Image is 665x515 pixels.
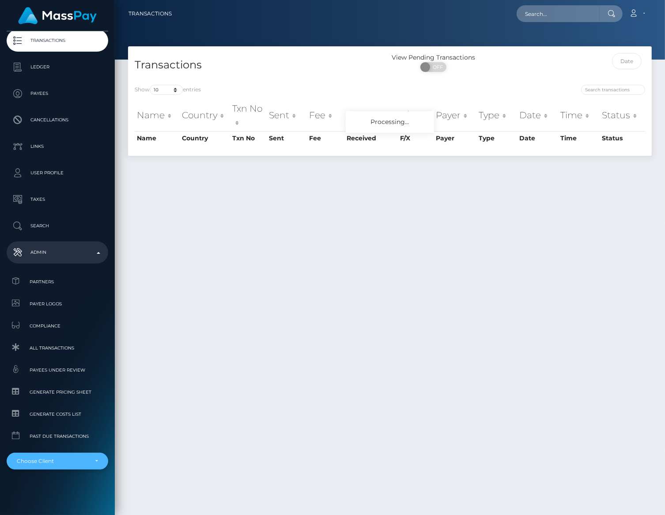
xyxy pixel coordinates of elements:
[135,131,180,145] th: Name
[10,34,105,47] p: Transactions
[10,60,105,74] p: Ledger
[230,131,267,145] th: Txn No
[581,85,645,95] input: Search transactions
[18,7,97,24] img: MassPay Logo
[600,100,645,131] th: Status
[477,100,518,131] th: Type
[7,405,108,424] a: Generate Costs List
[600,131,645,145] th: Status
[135,100,180,131] th: Name
[128,4,172,23] a: Transactions
[7,294,108,313] a: Payer Logos
[7,188,108,211] a: Taxes
[230,100,267,131] th: Txn No
[10,87,105,100] p: Payees
[558,131,600,145] th: Time
[10,140,105,153] p: Links
[7,338,108,357] a: All Transactions
[398,131,434,145] th: F/X
[7,383,108,402] a: Generate Pricing Sheet
[612,53,642,69] input: Date filter
[7,241,108,263] a: Admin
[10,277,105,287] span: Partners
[7,427,108,446] a: Past Due Transactions
[267,100,307,131] th: Sent
[180,131,230,145] th: Country
[10,321,105,331] span: Compliance
[150,85,183,95] select: Showentries
[7,361,108,380] a: Payees under Review
[307,100,344,131] th: Fee
[10,166,105,180] p: User Profile
[10,193,105,206] p: Taxes
[10,409,105,419] span: Generate Costs List
[135,85,201,95] label: Show entries
[517,131,558,145] th: Date
[7,56,108,78] a: Ledger
[434,100,477,131] th: Payer
[267,131,307,145] th: Sent
[7,453,108,470] button: Choose Client
[180,100,230,131] th: Country
[398,100,434,131] th: F/X
[7,30,108,52] a: Transactions
[7,109,108,131] a: Cancellations
[7,215,108,237] a: Search
[477,131,518,145] th: Type
[10,246,105,259] p: Admin
[10,365,105,375] span: Payees under Review
[425,62,447,72] span: OFF
[10,299,105,309] span: Payer Logos
[558,100,600,131] th: Time
[7,272,108,291] a: Partners
[346,111,434,133] div: Processing...
[344,131,398,145] th: Received
[344,100,398,131] th: Received
[7,83,108,105] a: Payees
[307,131,344,145] th: Fee
[434,131,477,145] th: Payer
[17,458,88,465] div: Choose Client
[10,219,105,233] p: Search
[10,431,105,441] span: Past Due Transactions
[390,53,477,62] div: View Pending Transactions
[7,162,108,184] a: User Profile
[135,57,383,73] h4: Transactions
[10,387,105,397] span: Generate Pricing Sheet
[517,5,600,22] input: Search...
[7,316,108,335] a: Compliance
[10,343,105,353] span: All Transactions
[7,135,108,158] a: Links
[517,100,558,131] th: Date
[10,113,105,127] p: Cancellations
